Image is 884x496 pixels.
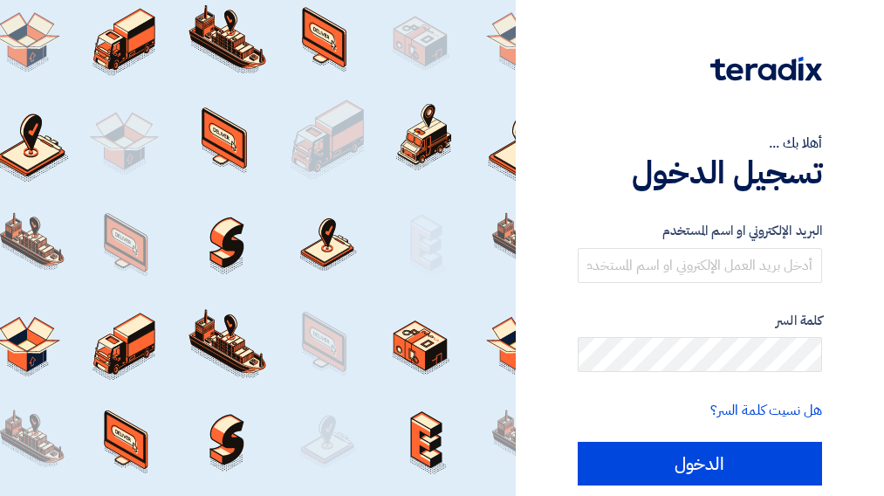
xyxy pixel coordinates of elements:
[578,442,822,486] input: الدخول
[578,248,822,283] input: أدخل بريد العمل الإلكتروني او اسم المستخدم الخاص بك ...
[710,57,822,81] img: Teradix logo
[578,221,822,241] label: البريد الإلكتروني او اسم المستخدم
[578,311,822,331] label: كلمة السر
[578,133,822,154] div: أهلا بك ...
[578,154,822,192] h1: تسجيل الدخول
[710,400,822,421] a: هل نسيت كلمة السر؟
